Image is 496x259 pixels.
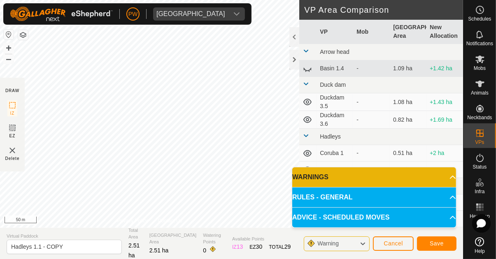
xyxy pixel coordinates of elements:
span: 0 [203,247,206,254]
a: Privacy Policy [117,217,148,224]
th: [GEOGRAPHIC_DATA] Area [390,20,426,44]
p-accordion-header: ADVICE - SCHEDULED MOVES [292,208,456,227]
span: IZ [10,110,15,116]
span: RULES - GENERAL [292,192,353,202]
span: Kawhia Farm [153,7,228,21]
div: - [356,64,387,73]
span: Hadleys [320,133,341,140]
button: Cancel [373,236,414,251]
td: +1.69 ha [426,111,463,129]
img: Gallagher Logo [10,7,113,21]
div: TOTAL [269,243,291,251]
div: [GEOGRAPHIC_DATA] [156,11,225,17]
td: 1.08 ha [390,93,426,111]
button: + [4,43,14,53]
span: VPs [475,140,484,145]
span: Status [473,164,487,169]
span: Help [475,249,485,254]
span: Infra [475,189,484,194]
p-accordion-header: WARNINGS [292,167,456,187]
td: Hadleys1 [317,162,353,178]
div: - [356,149,387,157]
button: Save [417,236,456,251]
div: - [356,165,387,174]
div: DRAW [5,88,19,94]
td: +2 ha [426,145,463,162]
button: Reset Map [4,30,14,39]
div: - [356,116,387,124]
button: – [4,54,14,64]
td: +1.43 ha [426,93,463,111]
img: VP [7,146,17,155]
th: New Allocation [426,20,463,44]
h2: VP Area Comparison [304,5,463,15]
span: Watering Points [203,232,226,245]
td: 1.25 ha [390,162,426,178]
span: Notifications [466,41,493,46]
span: Available Points [232,236,291,243]
span: Virtual Paddock [7,233,122,240]
td: 0.82 ha [390,111,426,129]
p-accordion-header: RULES - GENERAL [292,187,456,207]
td: +1.26 ha [426,162,463,178]
td: Duckdam 3.5 [317,93,353,111]
span: 2.51 ha [128,242,140,259]
span: 30 [256,243,263,250]
div: EZ [249,243,262,251]
td: 0.51 ha [390,145,426,162]
span: EZ [9,133,16,139]
div: dropdown trigger [228,7,245,21]
span: Neckbands [467,115,492,120]
td: Basin 1.4 [317,60,353,77]
th: Mob [353,20,390,44]
span: Warning [317,240,339,247]
span: [GEOGRAPHIC_DATA] Area [149,232,197,245]
th: VP [317,20,353,44]
span: 2.51 ha [149,247,169,254]
span: WARNINGS [292,172,328,182]
span: Schedules [468,16,491,21]
td: Coruba 1 [317,145,353,162]
span: Animals [471,90,489,95]
a: Contact Us [158,217,182,224]
td: 1.09 ha [390,60,426,77]
span: Cancel [384,240,403,247]
span: 13 [237,243,243,250]
span: Arrow head [320,49,349,55]
td: Duckdam 3.6 [317,111,353,129]
span: Mobs [474,66,486,71]
td: +1.42 ha [426,60,463,77]
span: Total Area [128,227,143,240]
span: Duck dam [320,81,346,88]
span: Heatmap [470,214,490,219]
div: - [356,98,387,106]
span: 29 [284,243,291,250]
a: Help [463,234,496,257]
span: Save [430,240,444,247]
span: ADVICE - SCHEDULED MOVES [292,213,389,222]
button: Map Layers [18,30,28,40]
div: IZ [232,243,243,251]
span: Delete [5,155,20,162]
span: PW [128,10,138,18]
